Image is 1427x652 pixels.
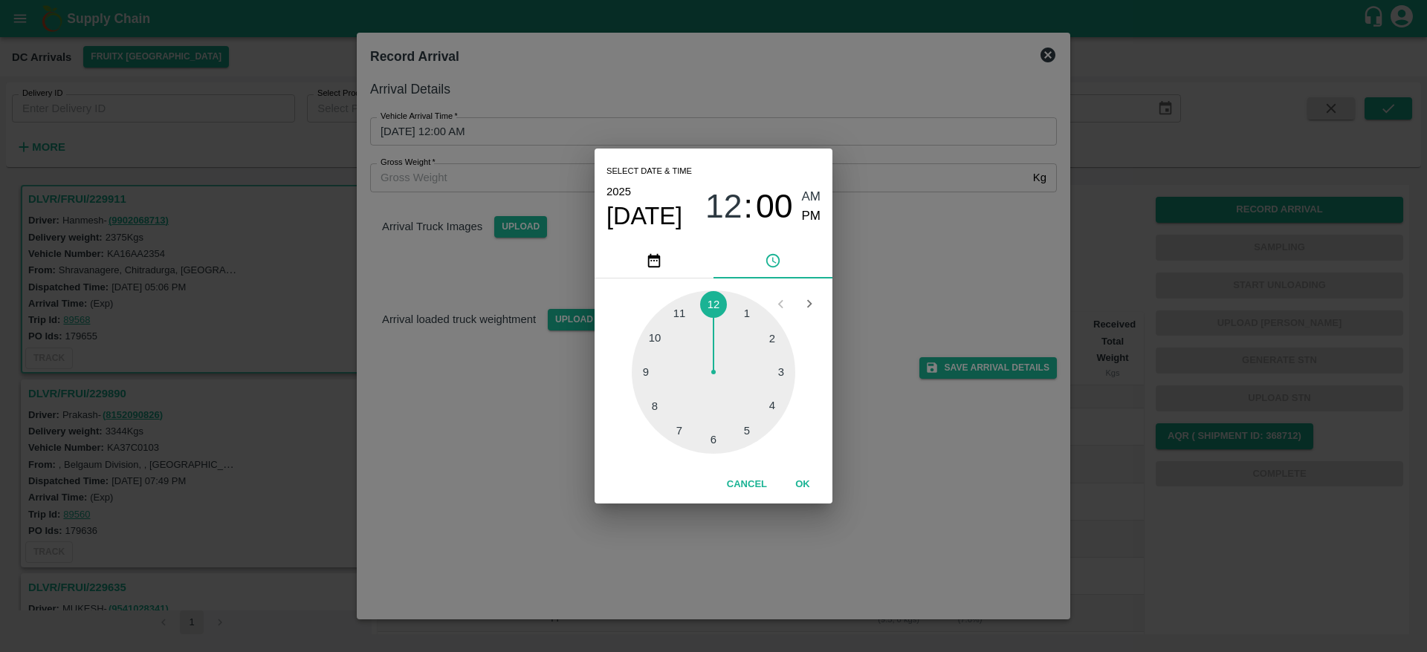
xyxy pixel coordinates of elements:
span: Select date & time [606,160,692,183]
button: PM [802,206,821,226]
span: 00 [756,187,793,226]
button: Open next view [795,290,823,318]
button: AM [802,187,821,207]
button: OK [779,472,826,498]
span: 12 [705,187,742,226]
button: 00 [756,187,793,226]
button: 12 [705,187,742,226]
button: pick time [713,243,832,278]
button: Cancel [721,472,773,498]
button: 2025 [606,182,631,201]
button: [DATE] [606,201,682,231]
span: : [744,187,753,226]
button: pick date [595,243,713,278]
